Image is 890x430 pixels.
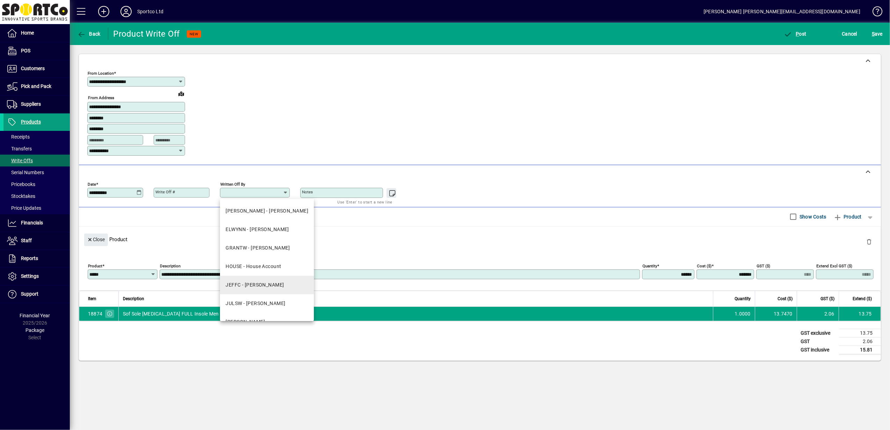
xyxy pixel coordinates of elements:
[21,101,41,107] span: Suppliers
[226,281,284,289] div: JEFFC - [PERSON_NAME]
[755,307,797,321] td: 13.7470
[82,236,110,242] app-page-header-button: Close
[220,313,314,331] mat-option: JUSTINEL - Justine Lee
[70,28,108,40] app-page-header-button: Back
[88,310,102,317] div: 18874
[220,294,314,313] mat-option: JULSW - Juls Weir
[75,28,102,40] button: Back
[7,146,32,151] span: Transfers
[3,250,70,267] a: Reports
[220,239,314,257] mat-option: GRANTW - Grant Williams
[842,28,858,39] span: Cancel
[21,83,51,89] span: Pick and Pack
[155,190,175,194] mat-label: Write Off #
[7,193,35,199] span: Stocktakes
[861,238,877,245] app-page-header-button: Delete
[7,205,41,211] span: Price Updates
[21,273,39,279] span: Settings
[3,286,70,303] a: Support
[88,181,96,186] mat-label: Date
[190,32,198,36] span: NEW
[3,214,70,232] a: Financials
[226,318,265,326] div: [PERSON_NAME]
[226,207,308,215] div: [PERSON_NAME] - [PERSON_NAME]
[735,295,751,303] span: Quantity
[7,181,35,187] span: Pricebooks
[21,119,41,125] span: Products
[3,131,70,143] a: Receipts
[88,263,102,268] mat-label: Product
[3,155,70,166] a: Write Offs
[226,226,289,233] div: ELWYNN - [PERSON_NAME]
[697,263,712,268] mat-label: Cost ($)
[137,6,163,17] div: Sportco Ltd
[796,31,799,37] span: P
[93,5,115,18] button: Add
[118,307,713,321] td: Sof Sole [MEDICAL_DATA] FULL Insole Men 7-13 r
[21,220,43,225] span: Financials
[7,158,33,163] span: Write Offs
[87,234,105,245] span: Close
[160,263,181,268] mat-label: Description
[3,202,70,214] a: Price Updates
[798,213,826,220] label: Show Costs
[867,1,881,24] a: Knowledge Base
[21,66,45,71] span: Customers
[872,28,883,39] span: ave
[872,31,875,37] span: S
[839,329,881,337] td: 13.75
[220,181,245,186] mat-label: Written off by
[3,190,70,202] a: Stocktakes
[115,5,137,18] button: Profile
[21,255,38,261] span: Reports
[797,329,839,337] td: GST exclusive
[338,198,392,206] mat-hint: Use 'Enter' to start a new line
[3,96,70,113] a: Suppliers
[220,276,314,294] mat-option: JEFFC - Jeff Copsey
[839,346,881,354] td: 15.81
[757,263,770,268] mat-label: GST ($)
[782,28,808,40] button: Post
[113,28,180,39] div: Product Write Off
[861,233,877,250] button: Delete
[25,327,44,333] span: Package
[642,263,657,268] mat-label: Quantity
[816,263,852,268] mat-label: Extend excl GST ($)
[830,210,865,223] button: Product
[88,295,96,303] span: Item
[870,28,884,40] button: Save
[3,268,70,285] a: Settings
[821,295,834,303] span: GST ($)
[797,346,839,354] td: GST inclusive
[226,244,290,252] div: GRANTW - [PERSON_NAME]
[20,313,50,318] span: Financial Year
[226,263,281,270] div: HOUSE - House Account
[839,337,881,346] td: 2.06
[704,6,860,17] div: [PERSON_NAME] [PERSON_NAME][EMAIL_ADDRESS][DOMAIN_NAME]
[176,88,187,99] a: View on map
[21,30,34,36] span: Home
[713,307,755,321] td: 1.0000
[220,257,314,276] mat-option: HOUSE - House Account
[797,307,839,321] td: 2.06
[21,48,30,53] span: POS
[220,220,314,239] mat-option: ELWYNN - Elwynn Tamahaga
[3,24,70,42] a: Home
[3,42,70,60] a: POS
[88,71,114,76] mat-label: From location
[797,337,839,346] td: GST
[840,28,859,40] button: Cancel
[3,178,70,190] a: Pricebooks
[3,78,70,95] a: Pick and Pack
[3,60,70,77] a: Customers
[853,295,872,303] span: Extend ($)
[3,166,70,178] a: Serial Numbers
[784,31,807,37] span: ost
[3,143,70,155] a: Transfers
[839,307,881,321] td: 13.75
[123,295,144,303] span: Description
[84,233,108,246] button: Close
[220,202,314,220] mat-option: DAVID - David Murphy
[3,232,70,250] a: Staff
[21,238,32,243] span: Staff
